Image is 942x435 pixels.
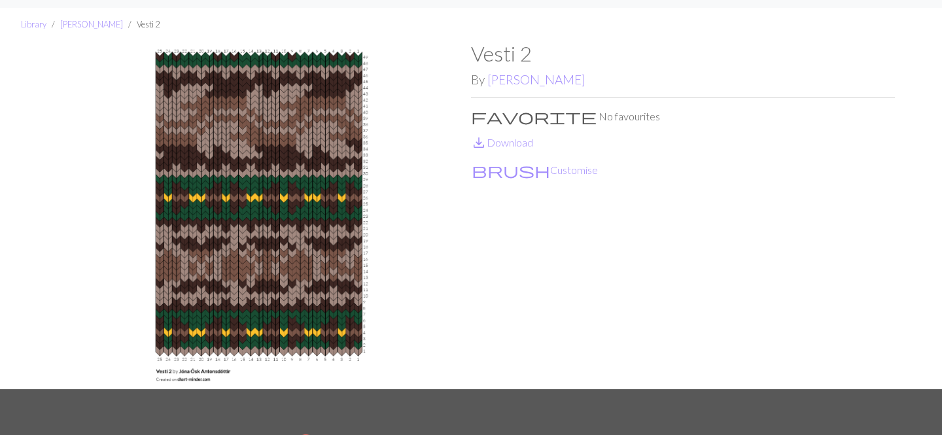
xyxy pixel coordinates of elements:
button: CustomiseCustomise [471,162,599,179]
h1: Vesti 2 [471,41,895,66]
h2: By [471,72,895,87]
span: favorite [471,107,597,126]
a: [PERSON_NAME] [60,19,123,29]
span: save_alt [471,133,487,152]
p: No favourites [471,109,895,124]
i: Favourite [471,109,597,124]
li: Vesti 2 [123,18,160,31]
i: Customise [472,162,550,178]
a: Library [21,19,46,29]
i: Download [471,135,487,150]
img: Vesti 2 [47,41,471,389]
a: [PERSON_NAME] [487,72,585,87]
a: DownloadDownload [471,136,533,148]
span: brush [472,161,550,179]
